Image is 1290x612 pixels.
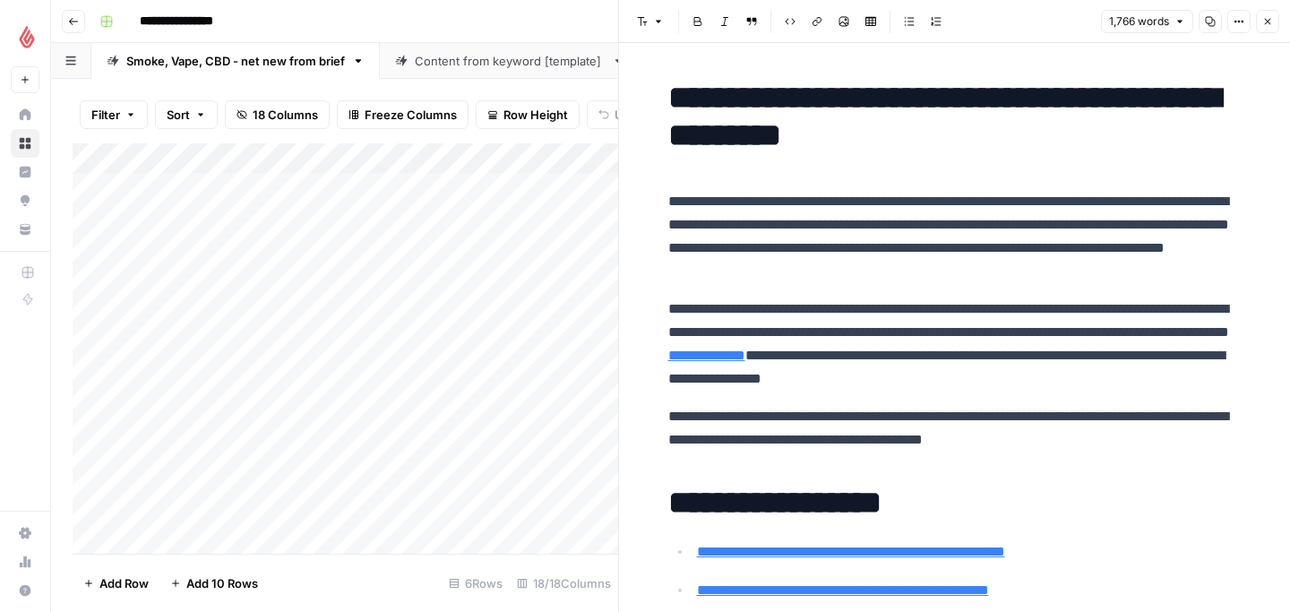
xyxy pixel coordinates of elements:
[91,106,120,124] span: Filter
[503,106,568,124] span: Row Height
[11,100,39,129] a: Home
[11,129,39,158] a: Browse
[126,52,345,70] div: Smoke, Vape, CBD - net new from brief
[380,43,640,79] a: Content from keyword [template]
[476,100,580,129] button: Row Height
[11,158,39,186] a: Insights
[73,569,159,598] button: Add Row
[11,21,43,53] img: Lightspeed Logo
[91,43,380,79] a: Smoke, Vape, CBD - net new from brief
[587,100,657,129] button: Undo
[11,547,39,576] a: Usage
[186,574,258,592] span: Add 10 Rows
[11,186,39,215] a: Opportunities
[159,569,269,598] button: Add 10 Rows
[442,569,510,598] div: 6 Rows
[1109,13,1169,30] span: 1,766 words
[80,100,148,129] button: Filter
[225,100,330,129] button: 18 Columns
[155,100,218,129] button: Sort
[11,14,39,59] button: Workspace: Lightspeed
[510,569,618,598] div: 18/18 Columns
[99,574,149,592] span: Add Row
[1101,10,1193,33] button: 1,766 words
[167,106,190,124] span: Sort
[11,519,39,547] a: Settings
[337,100,469,129] button: Freeze Columns
[11,215,39,244] a: Your Data
[415,52,605,70] div: Content from keyword [template]
[253,106,318,124] span: 18 Columns
[365,106,457,124] span: Freeze Columns
[11,576,39,605] button: Help + Support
